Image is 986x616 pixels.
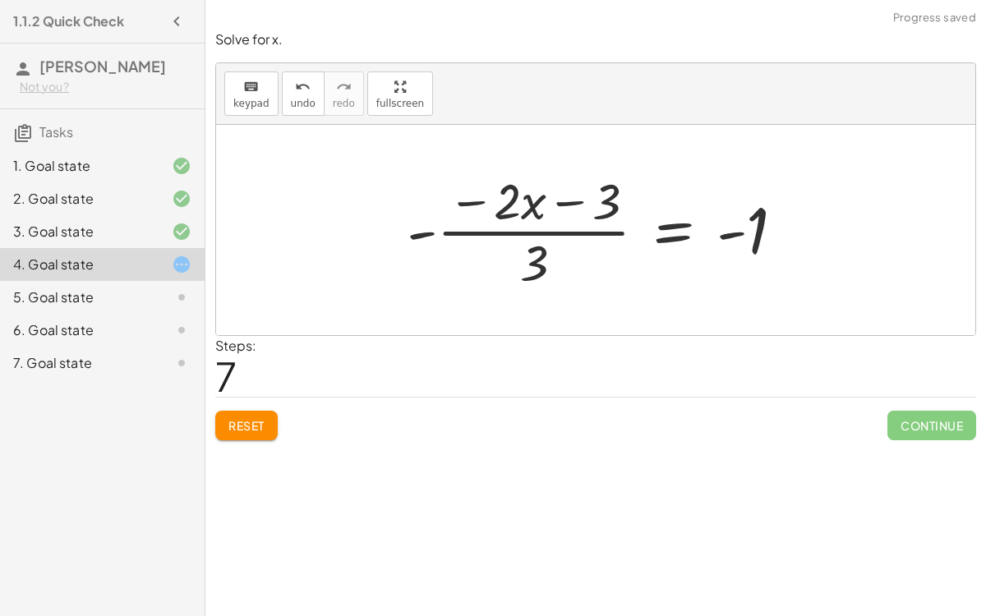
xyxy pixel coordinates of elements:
span: Progress saved [893,10,976,26]
div: 4. Goal state [13,255,145,274]
button: Reset [215,411,278,440]
span: [PERSON_NAME] [39,57,166,76]
i: redo [336,77,352,97]
div: 6. Goal state [13,320,145,340]
div: Not you? [20,79,191,95]
i: Task not started. [172,287,191,307]
i: Task not started. [172,320,191,340]
button: undoundo [282,71,325,116]
span: fullscreen [376,98,424,109]
p: Solve for x. [215,30,976,49]
span: undo [291,98,316,109]
button: keyboardkeypad [224,71,279,116]
span: 7 [215,351,237,401]
span: redo [333,98,355,109]
i: Task finished and correct. [172,189,191,209]
span: keypad [233,98,270,109]
i: Task started. [172,255,191,274]
div: 2. Goal state [13,189,145,209]
i: Task finished and correct. [172,156,191,176]
button: fullscreen [367,71,433,116]
h4: 1.1.2 Quick Check [13,11,124,31]
span: Reset [228,418,265,433]
button: redoredo [324,71,364,116]
i: undo [295,77,311,97]
div: 7. Goal state [13,353,145,373]
i: Task finished and correct. [172,222,191,241]
div: 1. Goal state [13,156,145,176]
label: Steps: [215,337,256,354]
i: Task not started. [172,353,191,373]
div: 5. Goal state [13,287,145,307]
div: 3. Goal state [13,222,145,241]
span: Tasks [39,123,73,140]
i: keyboard [243,77,259,97]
